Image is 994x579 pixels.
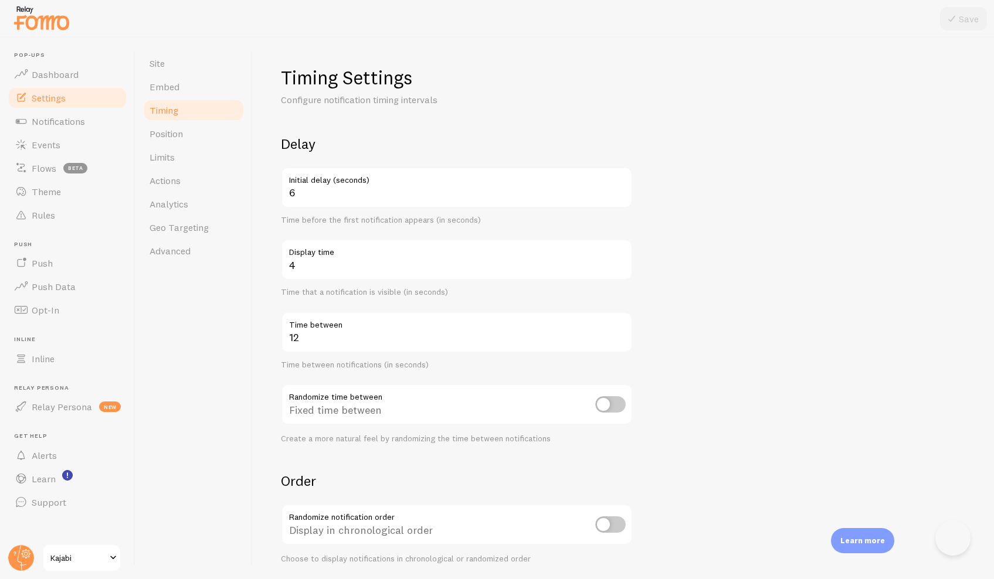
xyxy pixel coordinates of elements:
[281,167,633,187] label: Initial delay (seconds)
[32,496,66,508] span: Support
[32,162,56,174] span: Flows
[7,110,128,133] a: Notifications
[32,473,56,485] span: Learn
[32,304,59,316] span: Opt-In
[281,472,633,490] h2: Order
[14,52,128,59] span: Pop-ups
[150,104,178,116] span: Timing
[143,122,245,145] a: Position
[7,156,128,180] a: Flows beta
[281,135,633,153] h2: Delay
[32,139,60,151] span: Events
[32,92,66,104] span: Settings
[32,69,79,80] span: Dashboard
[32,209,55,221] span: Rules
[150,245,191,257] span: Advanced
[7,444,128,467] a: Alerts
[7,395,128,418] a: Relay Persona new
[32,281,76,292] span: Push Data
[150,175,181,186] span: Actions
[143,239,245,263] a: Advanced
[14,384,128,392] span: Relay Persona
[281,504,633,547] div: Display in chronological order
[99,401,121,412] span: new
[62,470,73,481] svg: <p>Watch New Feature Tutorials!</p>
[14,336,128,343] span: Inline
[831,528,894,553] div: Learn more
[281,554,633,564] div: Choose to display notifications in chronological or randomized order
[281,287,633,298] div: Time that a notification is visible (in seconds)
[150,128,183,139] span: Position
[12,3,71,33] img: fomo-relay-logo-orange.svg
[143,98,245,122] a: Timing
[281,360,633,370] div: Time between notifications (in seconds)
[143,52,245,75] a: Site
[281,434,633,444] div: Create a more natural feel by randomizing the time between notifications
[14,241,128,248] span: Push
[150,151,175,163] span: Limits
[143,75,245,98] a: Embed
[150,81,179,93] span: Embed
[7,86,128,110] a: Settings
[42,544,121,572] a: Kajabi
[32,257,53,269] span: Push
[32,449,57,461] span: Alerts
[143,145,245,169] a: Limits
[150,57,165,69] span: Site
[7,63,128,86] a: Dashboard
[7,203,128,227] a: Rules
[7,275,128,298] a: Push Data
[840,535,885,546] p: Learn more
[7,180,128,203] a: Theme
[32,353,55,365] span: Inline
[281,384,633,427] div: Fixed time between
[7,298,128,322] a: Opt-In
[14,432,128,440] span: Get Help
[150,222,209,233] span: Geo Targeting
[7,251,128,275] a: Push
[935,520,971,556] iframe: Help Scout Beacon - Open
[281,215,633,226] div: Time before the first notification appears (in seconds)
[281,93,562,107] p: Configure notification timing intervals
[7,467,128,491] a: Learn
[50,551,106,565] span: Kajabi
[150,198,188,210] span: Analytics
[32,401,92,413] span: Relay Persona
[7,133,128,156] a: Events
[32,115,85,127] span: Notifications
[281,312,633,332] label: Time between
[143,169,245,192] a: Actions
[7,491,128,514] a: Support
[7,347,128,370] a: Inline
[143,216,245,239] a: Geo Targeting
[143,192,245,216] a: Analytics
[281,66,633,90] h1: Timing Settings
[32,186,61,197] span: Theme
[63,163,87,173] span: beta
[281,239,633,259] label: Display time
